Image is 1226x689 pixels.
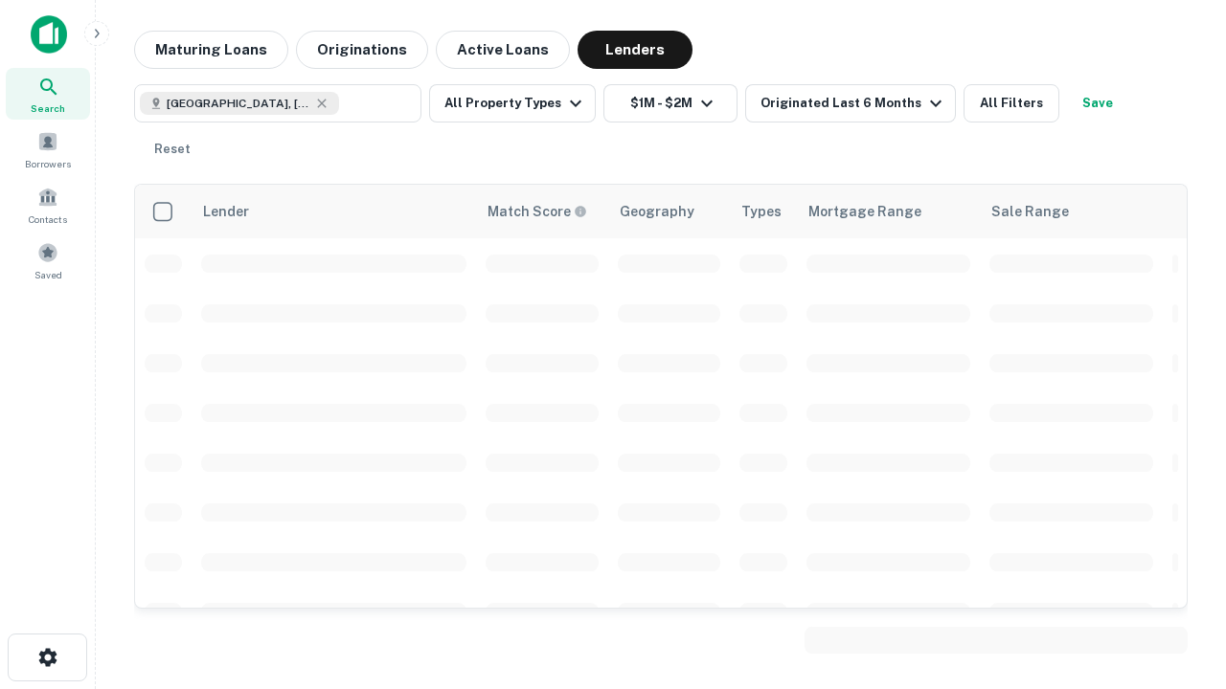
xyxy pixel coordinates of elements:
[991,200,1069,223] div: Sale Range
[31,100,65,116] span: Search
[741,200,782,223] div: Types
[142,130,203,168] button: Reset
[730,185,797,238] th: Types
[436,31,570,69] button: Active Loans
[134,31,288,69] button: Maturing Loans
[488,201,583,222] h6: Match Score
[980,185,1163,238] th: Sale Range
[476,185,608,238] th: Capitalize uses an advanced AI algorithm to match your search with the best lender. The match sco...
[578,31,692,69] button: Lenders
[34,267,62,282] span: Saved
[429,84,596,122] button: All Property Types
[488,201,587,222] div: Capitalize uses an advanced AI algorithm to match your search with the best lender. The match sco...
[761,92,947,115] div: Originated Last 6 Months
[620,200,694,223] div: Geography
[25,156,71,171] span: Borrowers
[6,123,90,175] a: Borrowers
[6,179,90,231] a: Contacts
[203,200,249,223] div: Lender
[167,95,310,112] span: [GEOGRAPHIC_DATA], [GEOGRAPHIC_DATA], [GEOGRAPHIC_DATA]
[29,211,67,227] span: Contacts
[192,185,476,238] th: Lender
[1130,536,1226,628] iframe: Chat Widget
[745,84,956,122] button: Originated Last 6 Months
[603,84,738,122] button: $1M - $2M
[296,31,428,69] button: Originations
[31,15,67,54] img: capitalize-icon.png
[808,200,921,223] div: Mortgage Range
[1067,84,1128,122] button: Save your search to get updates of matches that match your search criteria.
[608,185,730,238] th: Geography
[964,84,1059,122] button: All Filters
[6,68,90,120] a: Search
[6,234,90,286] a: Saved
[797,185,980,238] th: Mortgage Range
